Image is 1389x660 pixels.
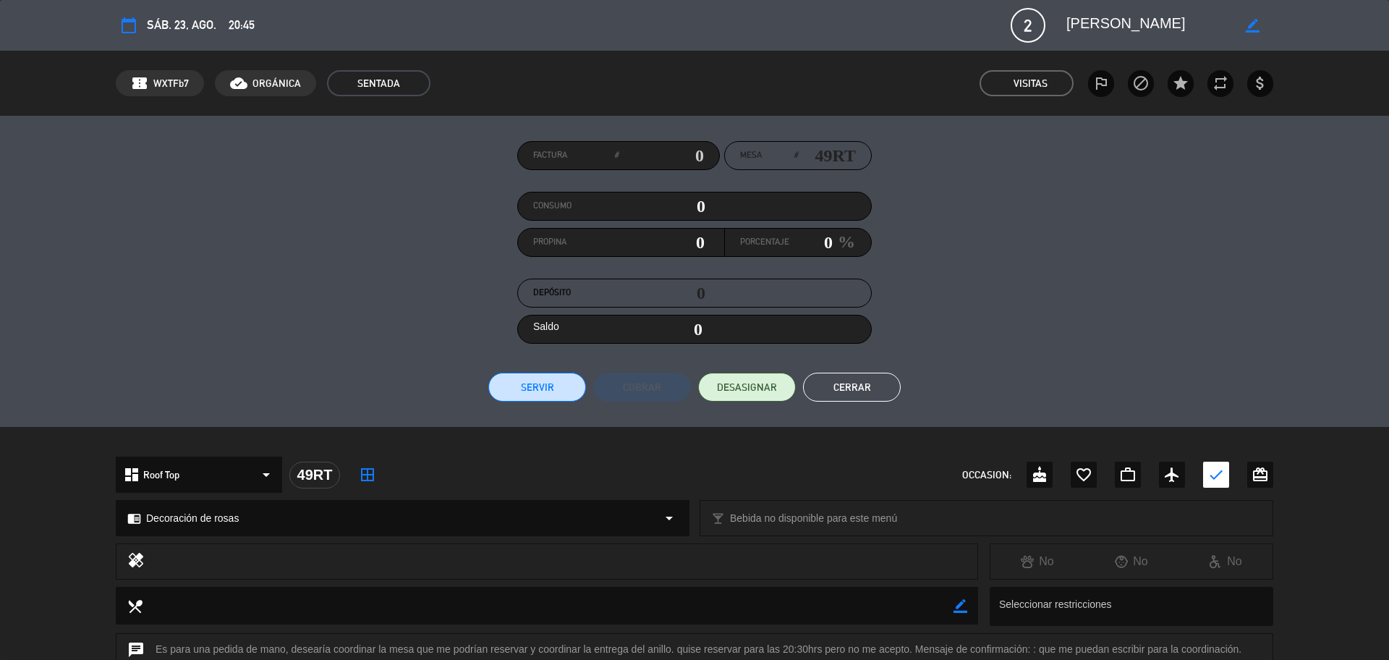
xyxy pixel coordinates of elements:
span: 2 [1011,8,1045,43]
span: Bebida no disponible para este menú [730,510,897,527]
em: # [794,148,798,163]
span: Roof Top [143,467,179,483]
div: 49RT [289,462,340,488]
span: ORGÁNICA [252,75,301,92]
em: # [614,148,619,163]
span: SENTADA [327,70,430,96]
label: Factura [533,148,619,163]
div: No [1084,552,1178,571]
i: calendar_today [120,17,137,34]
i: repeat [1212,75,1229,92]
i: local_bar [711,512,725,525]
i: star [1172,75,1189,92]
input: 0 [619,145,704,166]
span: WXTFb7 [153,75,189,92]
span: sáb. 23, ago. [147,15,216,35]
i: arrow_drop_down [258,466,275,483]
i: cloud_done [230,75,247,92]
input: 0 [789,232,833,253]
button: Cerrar [803,373,901,402]
i: border_color [953,599,967,613]
button: DESASIGNAR [698,373,796,402]
label: Consumo [533,199,619,213]
label: Saldo [533,318,559,335]
i: border_color [1246,19,1260,33]
button: Cobrar [593,373,691,402]
span: OCCASION: [962,467,1011,483]
i: work_outline [1119,466,1137,483]
input: number [798,145,856,166]
button: calendar_today [116,12,142,38]
span: 20:45 [229,15,255,35]
label: Propina [533,235,619,250]
em: % [833,228,855,256]
i: arrow_drop_down [660,509,678,527]
span: Decoración de rosas [146,510,239,527]
button: Servir [488,373,586,402]
i: airplanemode_active [1163,466,1181,483]
span: confirmation_number [131,75,148,92]
div: No [990,552,1084,571]
i: check [1207,466,1225,483]
i: favorite_border [1075,466,1092,483]
span: Mesa [740,148,762,163]
em: Visitas [1014,75,1048,92]
i: chrome_reader_mode [127,512,141,525]
i: border_all [359,466,376,483]
i: healing [127,551,145,572]
i: dashboard [123,466,140,483]
label: Porcentaje [740,235,789,250]
label: Depósito [533,286,619,300]
i: card_giftcard [1252,466,1269,483]
i: cake [1031,466,1048,483]
span: DESASIGNAR [717,380,777,395]
i: local_dining [127,598,143,614]
i: outlined_flag [1092,75,1110,92]
i: block [1132,75,1150,92]
i: attach_money [1252,75,1269,92]
input: 0 [619,232,705,253]
input: 0 [619,195,705,217]
div: No [1178,552,1273,571]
